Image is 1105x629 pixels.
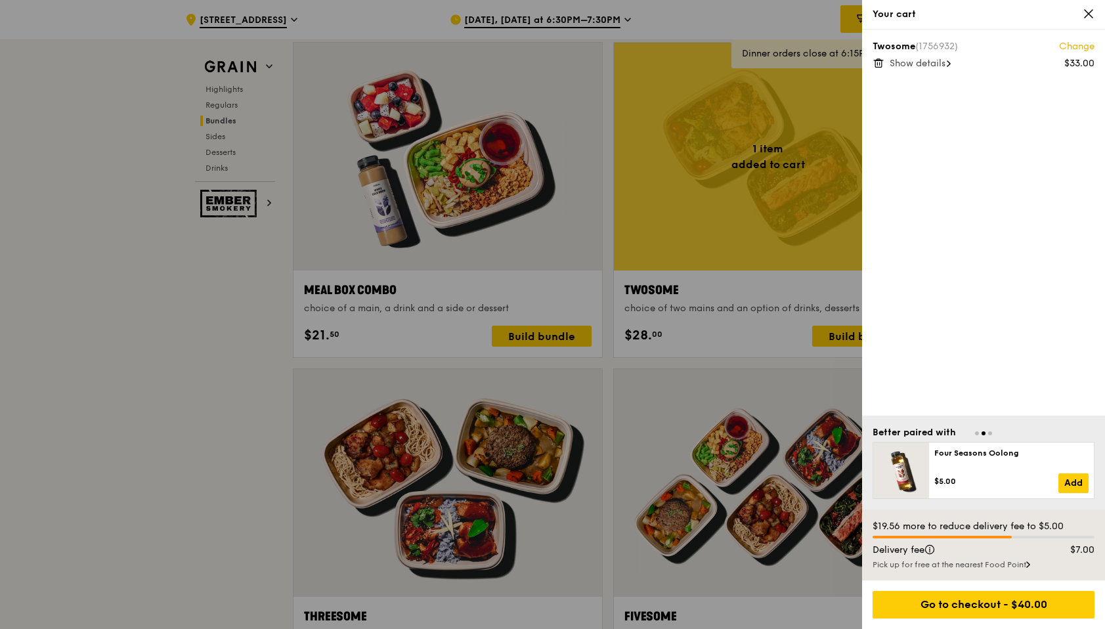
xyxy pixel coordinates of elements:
span: Go to slide 1 [975,431,979,435]
span: Go to slide 3 [988,431,992,435]
div: Twosome [873,40,1094,53]
span: Go to slide 2 [982,431,986,435]
span: Show details [890,58,945,69]
div: Pick up for free at the nearest Food Point [873,559,1094,570]
div: Go to checkout - $40.00 [873,591,1094,618]
div: $19.56 more to reduce delivery fee to $5.00 [873,520,1094,533]
a: Change [1059,40,1094,53]
div: $5.00 [934,476,1058,487]
div: Four Seasons Oolong [934,448,1089,458]
div: Delivery fee [865,544,1043,557]
div: Your cart [873,8,1094,21]
div: Better paired with [873,426,956,439]
a: Add [1058,473,1089,493]
span: (1756932) [915,41,958,52]
div: $33.00 [1064,57,1094,70]
div: $7.00 [1043,544,1103,557]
